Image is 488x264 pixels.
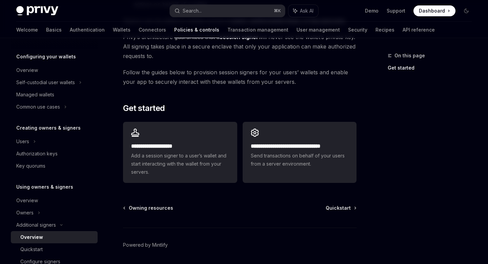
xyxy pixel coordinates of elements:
[394,52,425,60] span: On this page
[16,183,73,191] h5: Using owners & signers
[170,5,285,17] button: Search...⌘K
[297,22,340,38] a: User management
[16,6,58,16] img: dark logo
[11,89,98,101] a: Managed wallets
[326,205,351,211] span: Quickstart
[413,5,455,16] a: Dashboard
[20,245,43,253] div: Quickstart
[16,221,56,229] div: Additional signers
[139,22,166,38] a: Connectors
[123,122,237,183] a: **** **** **** *****Add a session signer to a user’s wallet and start interacting with the wallet...
[16,209,34,217] div: Owners
[388,62,477,73] a: Get started
[348,22,367,38] a: Security
[174,22,219,38] a: Policies & controls
[227,22,288,38] a: Transaction management
[20,233,43,241] div: Overview
[46,22,62,38] a: Basics
[274,8,281,14] span: ⌘ K
[11,243,98,256] a: Quickstart
[365,7,379,14] a: Demo
[123,32,357,61] span: Privy’s architecture guarantees that a will never see the wallet’s private key. All signing takes...
[11,194,98,207] a: Overview
[387,7,405,14] a: Support
[16,150,58,158] div: Authorization keys
[129,205,173,211] span: Owning resources
[131,152,229,176] span: Add a session signer to a user’s wallet and start interacting with the wallet from your servers.
[16,78,75,87] div: Self-custodial user wallets
[461,5,472,16] button: Toggle dark mode
[16,66,38,74] div: Overview
[183,7,202,15] div: Search...
[403,22,435,38] a: API reference
[326,205,356,211] a: Quickstart
[16,53,76,61] h5: Configuring your wallets
[11,160,98,172] a: Key quorums
[113,22,130,38] a: Wallets
[16,137,29,146] div: Users
[375,22,394,38] a: Recipes
[16,162,45,170] div: Key quorums
[419,7,445,14] span: Dashboard
[123,68,357,87] span: Follow the guides below to provision session signers for your users’ wallets and enable your app ...
[16,124,81,132] h5: Creating owners & signers
[251,152,348,168] span: Send transactions on behalf of your users from a server environment.
[16,103,60,111] div: Common use cases
[11,231,98,243] a: Overview
[11,148,98,160] a: Authorization keys
[124,205,173,211] a: Owning resources
[16,196,38,205] div: Overview
[16,91,54,99] div: Managed wallets
[300,7,313,14] span: Ask AI
[16,22,38,38] a: Welcome
[123,242,168,248] a: Powered by Mintlify
[123,103,165,114] span: Get started
[288,5,318,17] button: Ask AI
[11,64,98,76] a: Overview
[70,22,105,38] a: Authentication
